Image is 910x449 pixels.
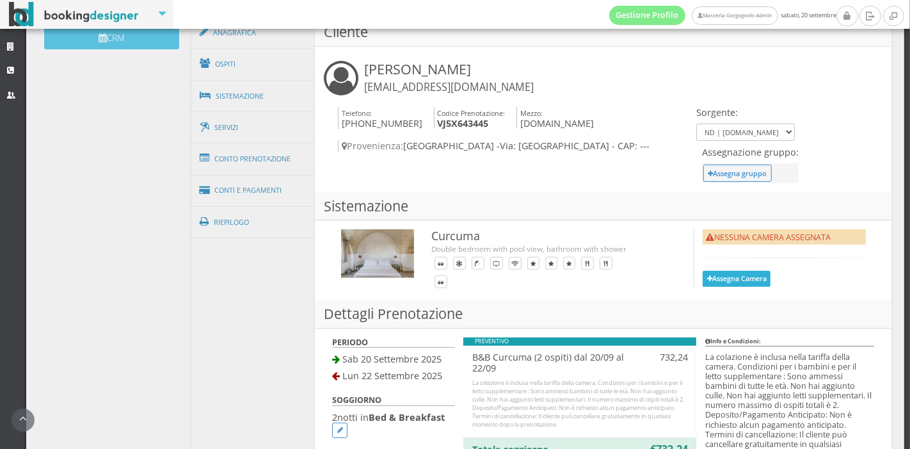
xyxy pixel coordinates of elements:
[332,337,368,348] b: PERIODO
[431,229,667,243] h3: Curcuma
[612,140,650,152] span: - CAP: ---
[516,107,594,129] h4: [DOMAIN_NAME]
[703,165,772,182] button: Assegna gruppo
[338,140,693,151] h4: [GEOGRAPHIC_DATA] -
[472,379,688,429] div: La colazione è inclusa nella tariffa della camera. Condizioni per i bambini e per il letto supple...
[9,2,139,27] img: BookingDesigner.com
[342,353,442,365] span: Sab 20 Settembre 2025
[696,107,795,118] h4: Sorgente:
[364,80,534,94] small: [EMAIL_ADDRESS][DOMAIN_NAME]
[463,338,696,346] div: PREVENTIVO
[342,140,403,152] span: Provenienza:
[437,108,505,118] small: Codice Prenotazione:
[500,140,609,152] span: Via: [GEOGRAPHIC_DATA]
[191,142,315,176] a: Conto Prenotazione
[191,174,315,207] a: Conti e Pagamenti
[315,300,891,329] h3: Dettagli Prenotazione
[702,147,799,158] h4: Assegnazione gruppo:
[341,229,414,278] img: 4ce60923592811eeb13b0a069e529790.jpg
[431,243,667,254] div: Double bedroom with pool view, bathroom with shower
[692,6,778,25] a: Masseria Gorgognolo Admin
[332,395,381,405] b: SOGGIORNO
[332,412,454,438] h4: notti in
[609,6,686,25] a: Gestione Profilo
[364,61,534,94] h3: [PERSON_NAME]
[191,16,315,49] a: Anagrafica
[191,206,315,239] a: Riepilogo
[609,6,836,25] span: sabato, 20 settembre
[338,107,422,129] h4: [PHONE_NUMBER]
[705,337,761,345] b: Info e Condizioni:
[191,79,315,113] a: Sistemazione
[520,108,543,118] small: Mezzo:
[315,192,891,221] h3: Sistemazione
[472,352,630,374] h4: B&B Curcuma (2 ospiti) dal 20/09 al 22/09
[437,117,488,129] b: VJ5X643445
[44,27,179,49] button: CRM
[332,411,337,423] span: 2
[342,108,372,118] small: Telefono:
[315,18,891,47] h3: Cliente
[706,232,831,243] span: NESSUNA CAMERA ASSEGNATA
[342,370,442,382] span: Lun 22 Settembre 2025
[647,352,688,363] h4: 732,24
[369,411,445,423] b: Bed & Breakfast
[191,47,315,81] a: Ospiti
[191,111,315,144] a: Servizi
[703,271,770,287] button: Assegna Camera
